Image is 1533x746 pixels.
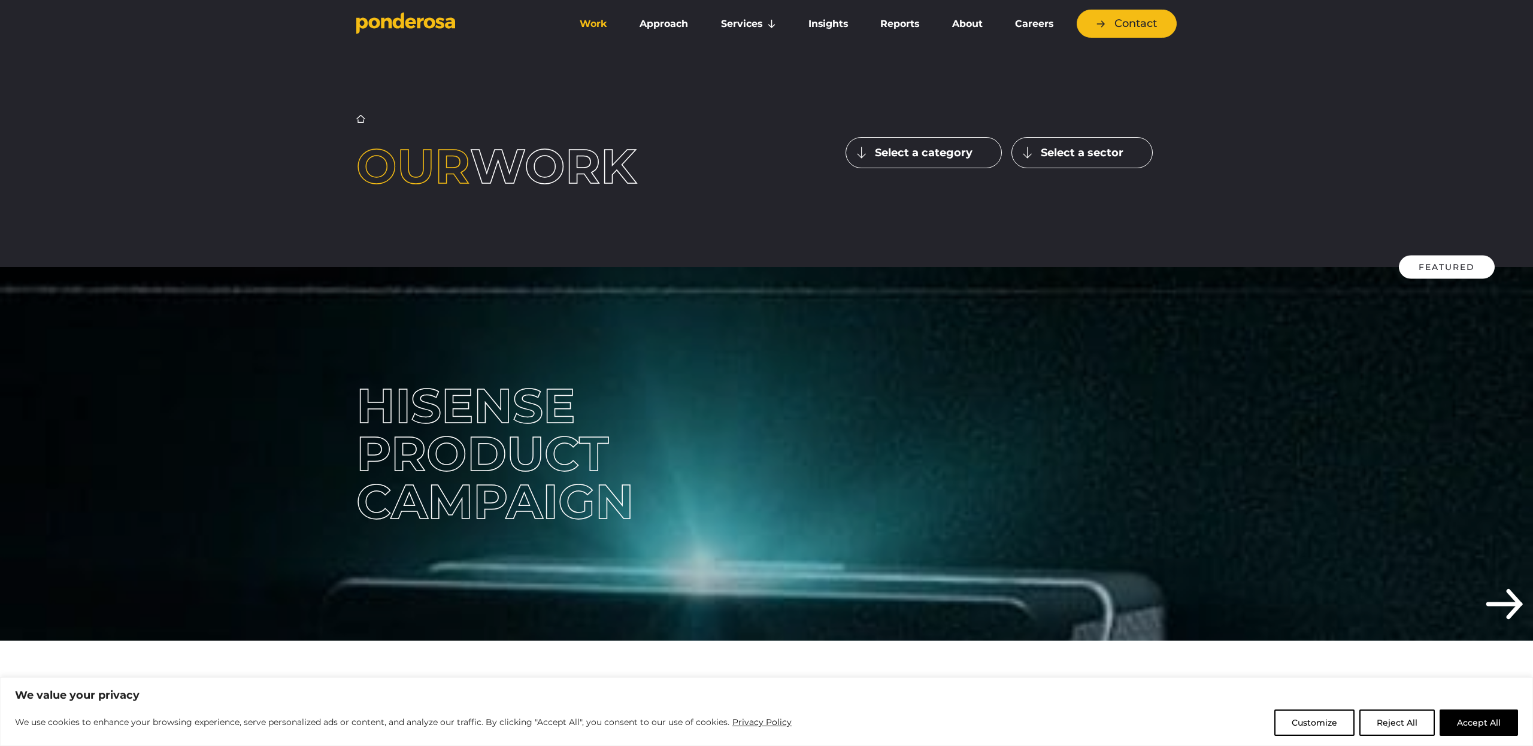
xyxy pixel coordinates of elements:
a: Home [356,114,365,123]
a: About [938,11,996,37]
div: Hisense Product Campaign [356,382,758,526]
a: Services [707,11,790,37]
a: Work [566,11,621,37]
button: Select a category [846,137,1002,168]
p: We value your privacy [15,688,1518,702]
a: Go to homepage [356,12,548,36]
div: Featured [1399,256,1495,279]
button: Select a sector [1011,137,1153,168]
a: Contact [1077,10,1177,38]
a: Approach [626,11,702,37]
a: Privacy Policy [732,715,792,729]
p: We use cookies to enhance your browsing experience, serve personalized ads or content, and analyz... [15,715,792,729]
button: Reject All [1359,709,1435,736]
a: Careers [1001,11,1067,37]
button: Customize [1274,709,1355,736]
h1: work [356,142,687,190]
span: Our [356,137,470,195]
button: Accept All [1440,709,1518,736]
a: Insights [795,11,862,37]
a: Reports [867,11,933,37]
